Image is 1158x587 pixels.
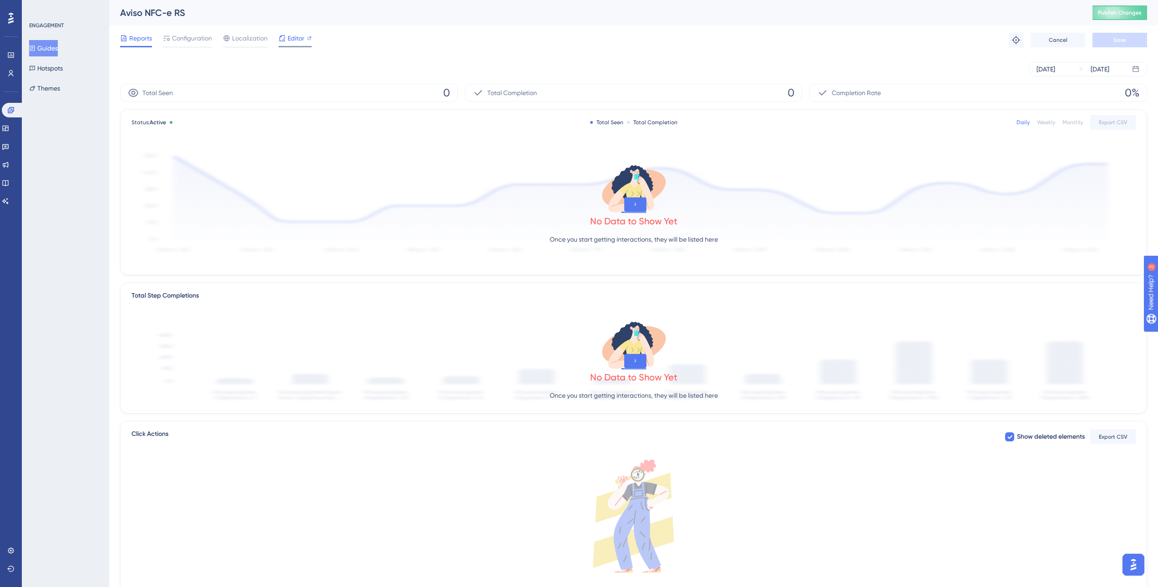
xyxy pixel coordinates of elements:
span: Status: [131,119,166,126]
button: Themes [29,80,60,96]
div: Weekly [1037,119,1055,126]
span: Export CSV [1099,119,1128,126]
div: No Data to Show Yet [590,371,678,384]
div: Aviso NFC-e RS [120,6,1070,19]
span: Need Help? [21,2,57,13]
span: Total Completion [487,87,537,98]
button: Export CSV [1090,430,1136,444]
span: Editor [288,33,304,44]
span: Configuration [172,33,212,44]
div: 3 [63,5,66,12]
div: ENGAGEMENT [29,22,64,29]
span: Click Actions [131,429,168,445]
span: Localization [232,33,268,44]
span: Show deleted elements [1017,431,1085,442]
button: Save [1092,33,1147,47]
span: 0% [1125,86,1139,100]
div: Total Step Completions [131,290,199,301]
div: No Data to Show Yet [590,215,678,228]
span: 0 [443,86,450,100]
button: Export CSV [1090,115,1136,130]
p: Once you start getting interactions, they will be listed here [550,390,718,401]
button: Cancel [1031,33,1085,47]
p: Once you start getting interactions, they will be listed here [550,234,718,245]
iframe: UserGuiding AI Assistant Launcher [1120,551,1147,578]
span: Total Seen [142,87,173,98]
button: Guides [29,40,58,56]
div: Total Seen [590,119,623,126]
div: Monthly [1062,119,1083,126]
div: [DATE] [1037,64,1055,75]
span: Export CSV [1099,433,1128,440]
span: Publish Changes [1098,9,1142,16]
div: [DATE] [1091,64,1109,75]
span: Active [150,119,166,126]
span: Save [1113,36,1126,44]
span: 0 [788,86,794,100]
button: Hotspots [29,60,63,76]
span: Completion Rate [832,87,881,98]
span: Reports [129,33,152,44]
span: Cancel [1049,36,1067,44]
button: Publish Changes [1092,5,1147,20]
div: Daily [1016,119,1030,126]
div: Total Completion [627,119,678,126]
